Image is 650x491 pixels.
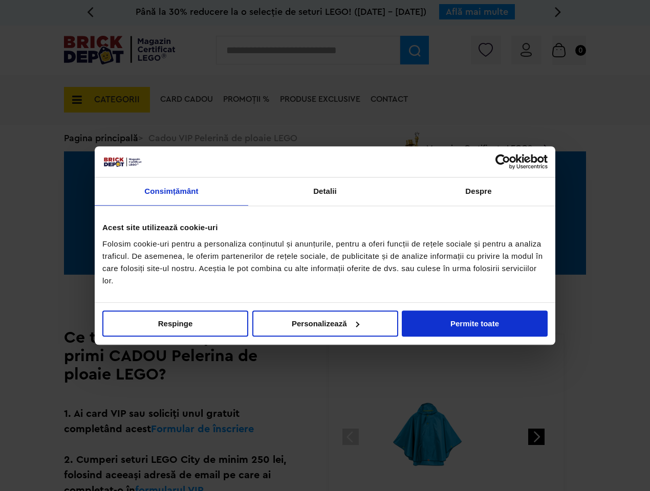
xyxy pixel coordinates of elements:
[402,310,548,337] button: Permite toate
[248,177,402,206] a: Detalii
[102,238,548,287] div: Folosim cookie-uri pentru a personaliza conținutul și anunțurile, pentru a oferi funcții de rețel...
[102,156,142,167] img: siglă
[252,310,398,337] button: Personalizează
[458,154,548,169] a: Usercentrics Cookiebot - opens in a new window
[102,221,548,234] div: Acest site utilizează cookie-uri
[95,177,248,206] a: Consimțământ
[402,177,555,206] a: Despre
[102,310,248,337] button: Respinge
